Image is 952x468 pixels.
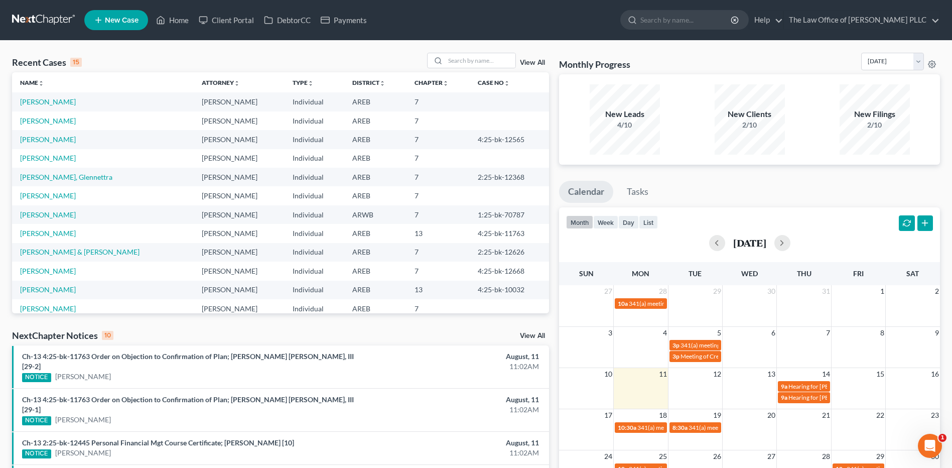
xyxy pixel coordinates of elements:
[712,368,722,380] span: 12
[344,224,406,243] td: AREB
[344,281,406,299] td: AREB
[639,215,658,229] button: list
[629,300,726,307] span: 341(a) meeting for [PERSON_NAME]
[603,368,613,380] span: 10
[406,262,470,280] td: 7
[22,373,51,382] div: NOTICE
[840,108,910,120] div: New Filings
[770,327,776,339] span: 6
[593,215,618,229] button: week
[618,181,657,203] a: Tasks
[825,327,831,339] span: 7
[821,409,831,421] span: 21
[285,224,344,243] td: Individual
[470,281,549,299] td: 4:25-bk-10032
[22,395,354,414] a: Ch-13 4:25-bk-11763 Order on Objection to Confirmation of Plan; [PERSON_NAME] [PERSON_NAME], III ...
[344,243,406,262] td: AREB
[194,281,285,299] td: [PERSON_NAME]
[406,168,470,186] td: 7
[194,92,285,111] td: [PERSON_NAME]
[559,181,613,203] a: Calendar
[38,80,44,86] i: unfold_more
[618,300,628,307] span: 10a
[344,149,406,168] td: AREB
[618,424,636,431] span: 10:30a
[22,352,354,371] a: Ch-13 4:25-bk-11763 Order on Objection to Confirmation of Plan; [PERSON_NAME] [PERSON_NAME], III ...
[373,438,539,448] div: August, 11
[741,269,758,278] span: Wed
[285,281,344,299] td: Individual
[821,368,831,380] span: 14
[930,409,940,421] span: 23
[344,130,406,149] td: AREB
[285,205,344,224] td: Individual
[470,168,549,186] td: 2:25-bk-12368
[22,449,51,458] div: NOTICE
[821,450,831,462] span: 28
[689,424,785,431] span: 341(a) meeting for [PERSON_NAME]
[373,448,539,458] div: 11:02AM
[681,341,777,349] span: 341(a) meeting for [PERSON_NAME]
[689,269,702,278] span: Tue
[373,352,539,362] div: August, 11
[70,58,82,67] div: 15
[672,341,679,349] span: 3p
[202,79,240,86] a: Attorneyunfold_more
[879,327,885,339] span: 8
[445,53,515,68] input: Search by name...
[20,191,76,200] a: [PERSON_NAME]
[658,285,668,297] span: 28
[930,368,940,380] span: 16
[618,215,639,229] button: day
[285,299,344,318] td: Individual
[478,79,510,86] a: Case Nounfold_more
[259,11,316,29] a: DebtorCC
[194,186,285,205] td: [PERSON_NAME]
[20,97,76,106] a: [PERSON_NAME]
[590,120,660,130] div: 4/10
[470,130,549,149] td: 4:25-bk-12565
[406,281,470,299] td: 13
[316,11,372,29] a: Payments
[766,368,776,380] span: 13
[22,416,51,425] div: NOTICE
[406,186,470,205] td: 7
[12,329,113,341] div: NextChapter Notices
[658,450,668,462] span: 25
[766,450,776,462] span: 27
[784,11,939,29] a: The Law Office of [PERSON_NAME] PLLC
[344,262,406,280] td: AREB
[640,11,732,29] input: Search by name...
[788,383,867,390] span: Hearing for [PERSON_NAME]
[285,243,344,262] td: Individual
[715,120,785,130] div: 2/10
[406,92,470,111] td: 7
[559,58,630,70] h3: Monthly Progress
[781,383,787,390] span: 9a
[55,415,111,425] a: [PERSON_NAME]
[105,17,139,24] span: New Case
[415,79,449,86] a: Chapterunfold_more
[875,368,885,380] span: 15
[603,450,613,462] span: 24
[788,394,867,401] span: Hearing for [PERSON_NAME]
[875,409,885,421] span: 22
[344,299,406,318] td: AREB
[194,130,285,149] td: [PERSON_NAME]
[20,173,112,181] a: [PERSON_NAME], Glennettra
[55,372,111,382] a: [PERSON_NAME]
[20,154,76,162] a: [PERSON_NAME]
[20,285,76,294] a: [PERSON_NAME]
[938,434,946,442] span: 1
[797,269,811,278] span: Thu
[194,243,285,262] td: [PERSON_NAME]
[712,409,722,421] span: 19
[712,450,722,462] span: 26
[344,205,406,224] td: ARWB
[373,362,539,372] div: 11:02AM
[632,269,649,278] span: Mon
[344,92,406,111] td: AREB
[672,353,679,360] span: 3p
[285,168,344,186] td: Individual
[579,269,594,278] span: Sun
